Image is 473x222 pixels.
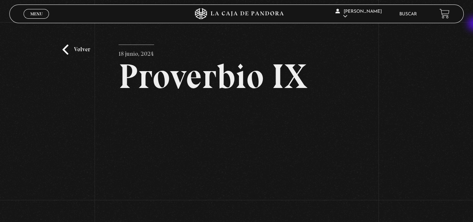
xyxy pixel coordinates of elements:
span: [PERSON_NAME] [335,9,382,19]
a: View your shopping cart [439,9,449,19]
p: 18 junio, 2024 [119,45,154,60]
a: Volver [62,45,90,55]
a: Buscar [399,12,417,16]
h2: Proverbio IX [119,59,354,94]
span: Cerrar [28,18,45,23]
span: Menu [30,12,43,16]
